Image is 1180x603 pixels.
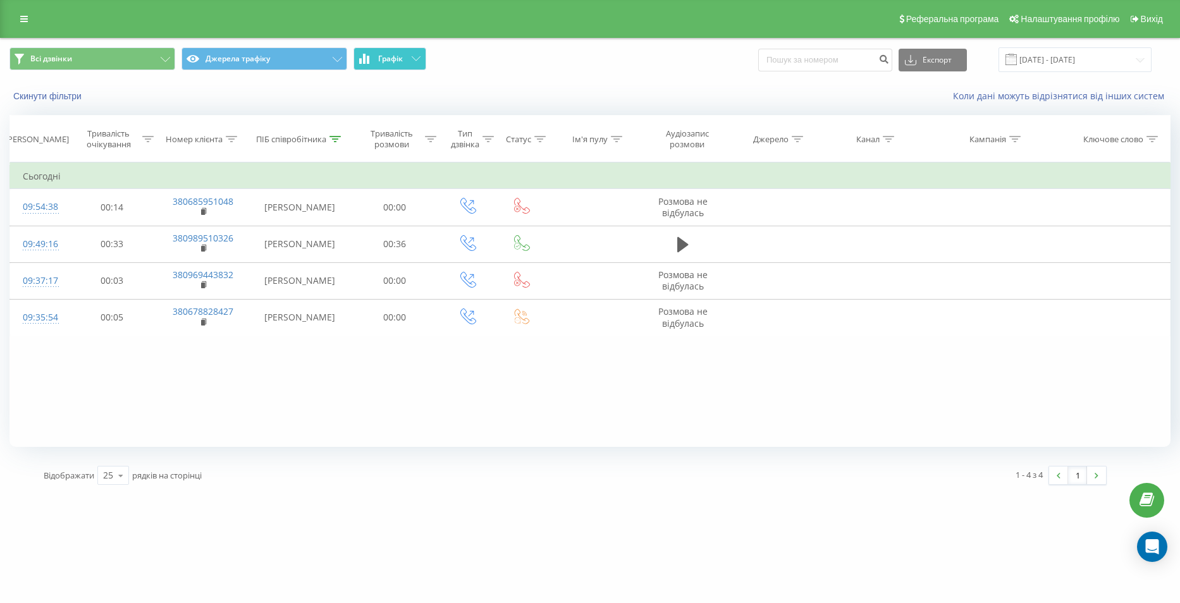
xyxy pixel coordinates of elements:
[173,269,233,281] a: 380969443832
[899,49,967,71] button: Експорт
[250,262,350,299] td: [PERSON_NAME]
[173,232,233,244] a: 380989510326
[67,226,157,262] td: 00:33
[953,90,1171,102] a: Коли дані можуть відрізнятися вiд інших систем
[378,54,403,63] span: Графік
[506,134,531,145] div: Статус
[353,47,426,70] button: Графік
[250,189,350,226] td: [PERSON_NAME]
[181,47,347,70] button: Джерела трафіку
[173,305,233,317] a: 380678828427
[256,134,326,145] div: ПІБ співробітника
[658,269,708,292] span: Розмова не відбулась
[250,226,350,262] td: [PERSON_NAME]
[1083,134,1143,145] div: Ключове слово
[173,195,233,207] a: 380685951048
[572,134,608,145] div: Ім'я пулу
[969,134,1006,145] div: Кампанія
[1137,532,1167,562] div: Open Intercom Messenger
[23,305,54,330] div: 09:35:54
[9,90,88,102] button: Скинути фільтри
[753,134,789,145] div: Джерело
[67,189,157,226] td: 00:14
[67,262,157,299] td: 00:03
[10,164,1171,189] td: Сьогодні
[906,14,999,24] span: Реферальна програма
[9,47,175,70] button: Всі дзвінки
[658,195,708,219] span: Розмова не відбулась
[350,189,439,226] td: 00:00
[1016,468,1043,481] div: 1 - 4 з 4
[361,128,422,150] div: Тривалість розмови
[250,299,350,336] td: [PERSON_NAME]
[350,226,439,262] td: 00:36
[166,134,223,145] div: Номер клієнта
[451,128,479,150] div: Тип дзвінка
[44,470,94,481] span: Відображати
[856,134,880,145] div: Канал
[350,262,439,299] td: 00:00
[67,299,157,336] td: 00:05
[78,128,139,150] div: Тривалість очікування
[1068,466,1087,484] a: 1
[103,469,113,482] div: 25
[350,299,439,336] td: 00:00
[30,54,72,64] span: Всі дзвінки
[758,49,892,71] input: Пошук за номером
[5,134,69,145] div: [PERSON_NAME]
[1021,14,1119,24] span: Налаштування профілю
[1141,14,1163,24] span: Вихід
[23,232,54,257] div: 09:49:16
[23,195,54,219] div: 09:54:38
[132,470,202,481] span: рядків на сторінці
[23,269,54,293] div: 09:37:17
[651,128,723,150] div: Аудіозапис розмови
[658,305,708,329] span: Розмова не відбулась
